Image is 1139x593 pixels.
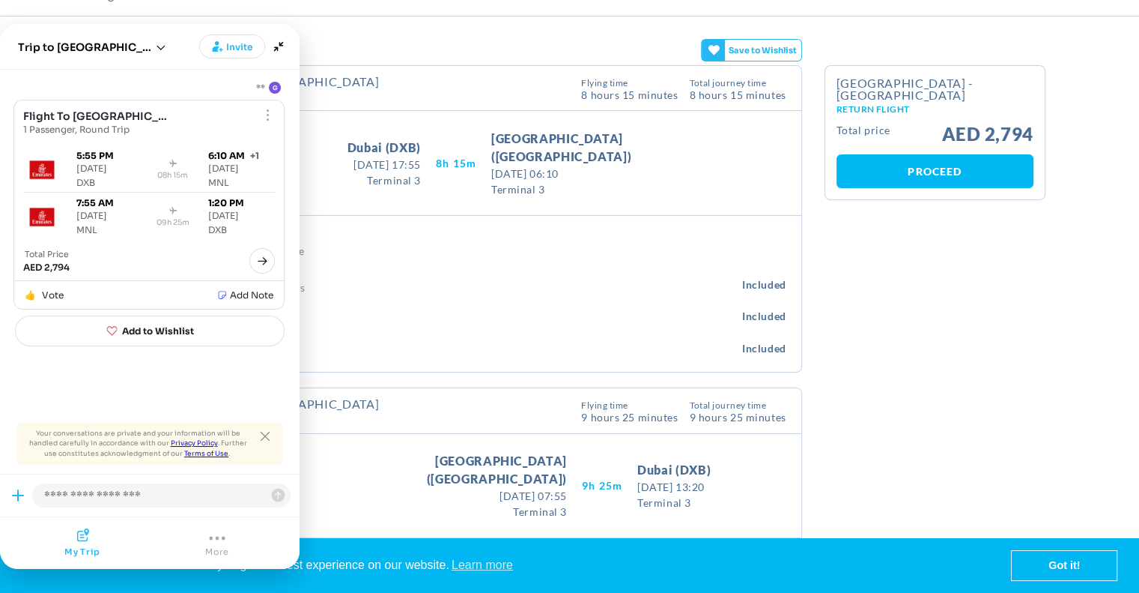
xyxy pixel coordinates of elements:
a: dismiss cookie message [1012,551,1117,581]
span: Terminal 3 [491,181,711,197]
span: 9 hours 25 Minutes [689,410,786,423]
small: Return Flight [836,105,1033,114]
span: 8 hours 15 Minutes [689,88,786,100]
span: [DATE] 07:55 [347,488,567,504]
p: Fits beneath the seat ahead of yours [125,281,743,292]
h4: 1 checked bag [127,332,743,346]
h2: [GEOGRAPHIC_DATA] - [GEOGRAPHIC_DATA] [836,77,1033,114]
p: 55 x 38 x 22 cm [126,313,743,325]
span: Terminal 3 [347,504,567,520]
a: Proceed [836,154,1033,188]
small: Total Price [836,125,890,143]
p: The total baggage included in the price [110,242,786,259]
h4: 1 personal item [125,268,743,282]
span: Total Journey Time [689,401,786,410]
span: Terminal 3 [347,172,421,188]
gamitee-button: Get your friends' opinions [701,39,802,61]
span: 9 Hours 25 Minutes [581,410,678,423]
span: Included [742,309,786,324]
span: Included [742,277,786,292]
span: Flying Time [581,79,678,88]
span: 8 Hours 15 Minutes [581,88,678,100]
a: learn more about cookies [449,554,515,577]
span: Dubai (DXB) [637,461,711,479]
span: Flying Time [581,401,678,410]
h4: Included baggage [110,227,786,242]
span: Total Journey Time [689,79,786,88]
span: [GEOGRAPHIC_DATA] ([GEOGRAPHIC_DATA]) [347,452,567,488]
span: 9H 25M [582,478,622,493]
span: This website uses cookies to ensure you get the best experience on our website. [22,554,1011,577]
span: AED 2,794 [942,125,1033,143]
span: Terminal 3 [637,495,711,511]
span: 8H 15M [436,156,476,171]
span: [GEOGRAPHIC_DATA] ([GEOGRAPHIC_DATA]) [491,130,711,166]
span: [DATE] 06:10 [491,166,711,181]
span: Dubai (DXB) [347,139,421,157]
span: Included [742,341,786,356]
span: [DATE] 17:55 [347,157,421,172]
p: Max weight 30 kg [127,345,743,356]
span: [DATE] 13:20 [637,479,711,495]
h4: 1 cabin bag [126,300,743,313]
